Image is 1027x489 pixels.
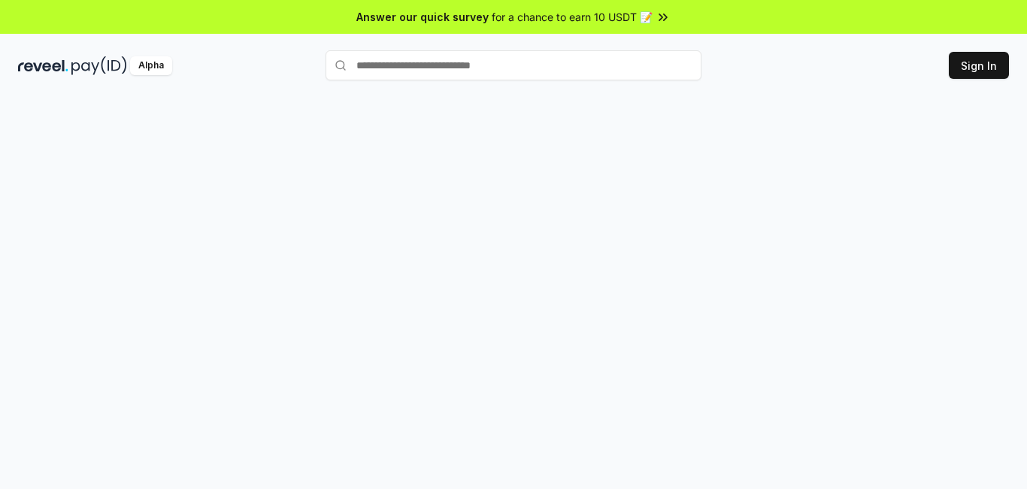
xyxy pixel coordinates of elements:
span: for a chance to earn 10 USDT 📝 [492,9,653,25]
span: Answer our quick survey [356,9,489,25]
div: Alpha [130,56,172,75]
button: Sign In [949,52,1009,79]
img: reveel_dark [18,56,68,75]
img: pay_id [71,56,127,75]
